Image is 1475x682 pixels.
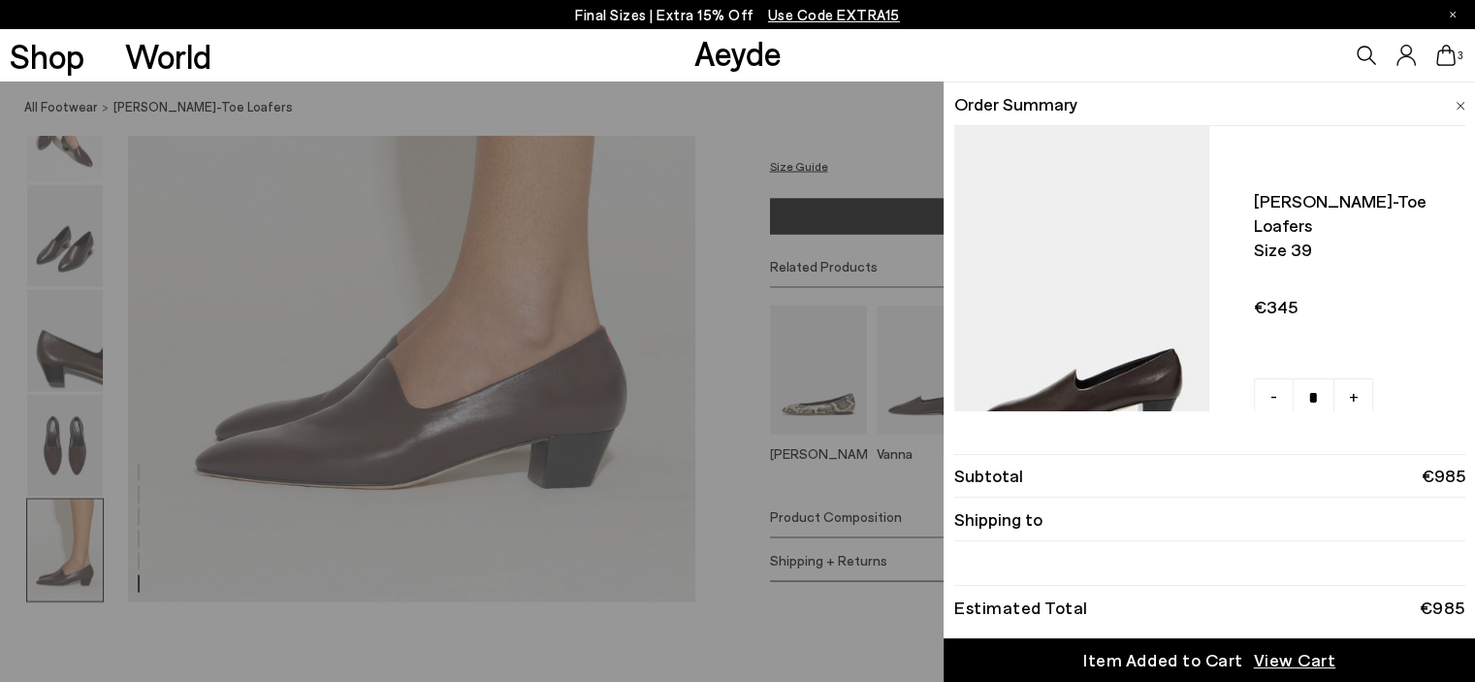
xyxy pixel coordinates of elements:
div: €985 [1420,601,1465,614]
span: 3 [1456,50,1465,61]
div: Item Added to Cart [1083,648,1242,672]
a: + [1333,378,1373,418]
span: Navigate to /collections/ss25-final-sizes [768,6,900,23]
p: Final Sizes | Extra 15% Off [575,3,900,27]
span: Size 39 [1254,238,1455,262]
a: - [1254,378,1294,418]
div: Estimated Total [954,601,1088,614]
span: Shipping to [954,507,1042,532]
span: €345 [1254,295,1455,319]
span: Order Summary [954,92,1077,116]
span: View Cart [1254,648,1336,672]
span: + [1348,384,1358,409]
span: [PERSON_NAME]-toe loafers [1254,189,1455,238]
a: Shop [10,39,84,73]
img: AEYDE_GABBYNAPPALEATHERMOKA_1_900x.jpg [954,126,1209,480]
span: - [1270,384,1277,409]
span: €985 [1422,464,1465,488]
a: World [125,39,211,73]
a: 3 [1436,45,1456,66]
li: Subtotal [954,454,1465,498]
a: Aeyde [694,32,782,73]
a: Item Added to Cart View Cart [944,638,1475,682]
